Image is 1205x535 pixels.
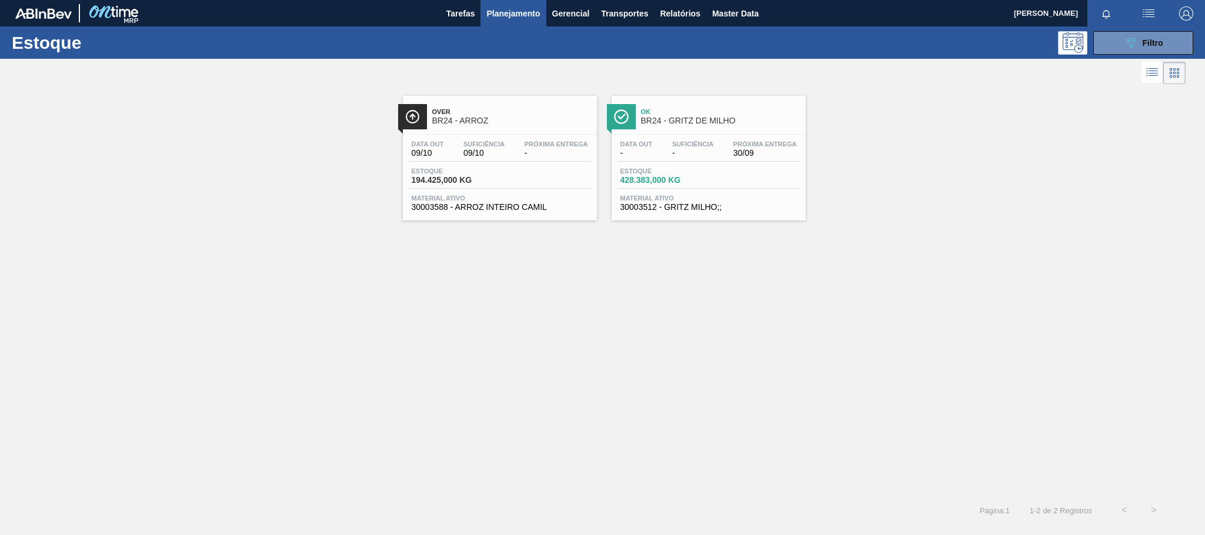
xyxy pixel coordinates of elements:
span: - [525,149,588,158]
span: 30003512 - GRITZ MILHO;; [620,203,797,212]
a: ÍconeOverBR24 - ARROZData out09/10Suficiência09/10Próxima Entrega-Estoque194.425,000 KGMaterial a... [394,87,603,220]
span: Suficiência [463,141,505,148]
span: Ok [641,108,800,115]
span: - [672,149,713,158]
span: Filtro [1143,38,1163,48]
img: Ícone [614,109,629,124]
span: Transportes [601,6,648,21]
button: > [1139,496,1169,525]
h1: Estoque [12,36,189,49]
span: Gerencial [552,6,590,21]
span: Material ativo [620,195,797,202]
span: - [620,149,653,158]
span: Over [432,108,591,115]
span: 09/10 [463,149,505,158]
span: Suficiência [672,141,713,148]
div: Visão em Cards [1163,62,1186,84]
div: Visão em Lista [1141,62,1163,84]
span: Tarefas [446,6,475,21]
button: Filtro [1093,31,1193,55]
span: Estoque [620,168,703,175]
img: userActions [1141,6,1156,21]
img: TNhmsLtSVTkK8tSr43FrP2fwEKptu5GPRR3wAAAABJRU5ErkJggg== [15,8,72,19]
span: Planejamento [486,6,540,21]
span: 30003588 - ARROZ INTEIRO CAMIL [412,203,588,212]
button: Notificações [1087,5,1125,22]
button: < [1110,496,1139,525]
img: Ícone [405,109,420,124]
span: Próxima Entrega [733,141,797,148]
div: Pogramando: nenhum usuário selecionado [1058,31,1087,55]
span: Próxima Entrega [525,141,588,148]
a: ÍconeOkBR24 - GRITZ DE MILHOData out-Suficiência-Próxima Entrega30/09Estoque428.383,000 KGMateria... [603,87,812,220]
span: 194.425,000 KG [412,176,494,185]
span: BR24 - ARROZ [432,116,591,125]
span: 1 - 2 de 2 Registros [1027,506,1092,515]
span: Estoque [412,168,494,175]
span: 09/10 [412,149,444,158]
span: Data out [412,141,444,148]
span: 30/09 [733,149,797,158]
span: Página : 1 [980,506,1010,515]
span: Material ativo [412,195,588,202]
span: Master Data [712,6,759,21]
span: BR24 - GRITZ DE MILHO [641,116,800,125]
span: Relatórios [660,6,700,21]
img: Logout [1179,6,1193,21]
span: 428.383,000 KG [620,176,703,185]
span: Data out [620,141,653,148]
